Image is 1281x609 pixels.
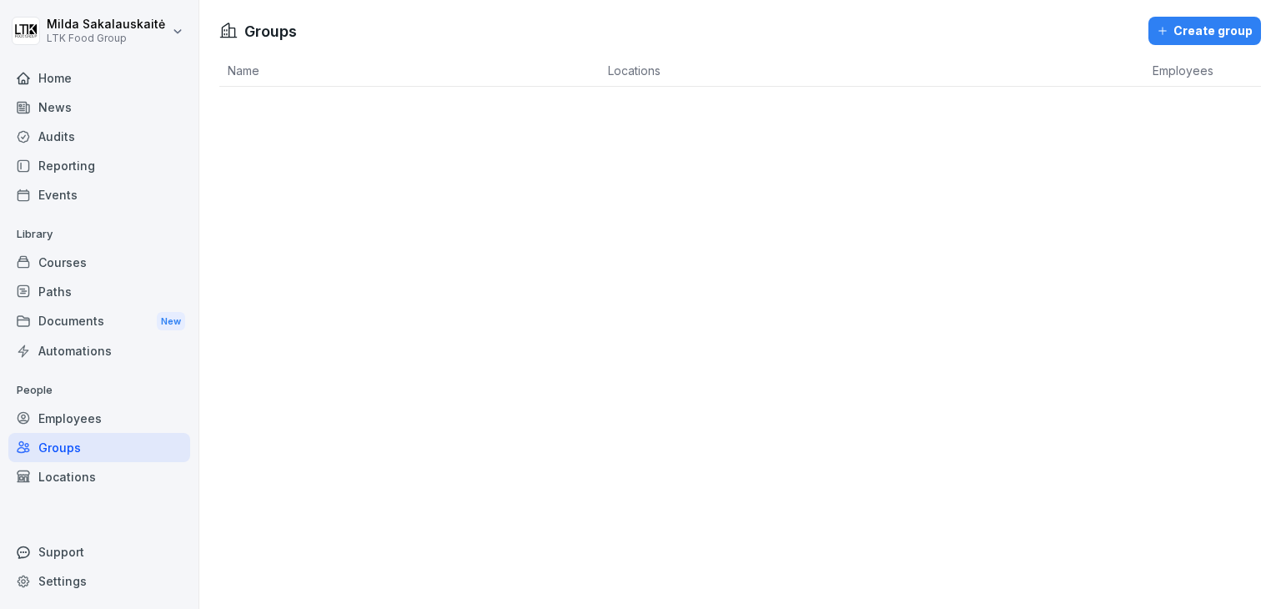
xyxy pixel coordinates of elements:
a: News [8,93,190,122]
a: Locations [8,462,190,491]
div: New [157,312,185,331]
p: Library [8,221,190,248]
p: Milda Sakalauskaitė [47,18,165,32]
th: Locations [600,55,1144,87]
p: LTK Food Group [47,33,165,44]
a: Paths [8,277,190,306]
a: Home [8,63,190,93]
p: People [8,377,190,404]
div: Documents [8,306,190,337]
button: Create group [1148,17,1261,45]
a: Groups [8,433,190,462]
th: Name [219,55,600,87]
a: Courses [8,248,190,277]
a: Audits [8,122,190,151]
div: Support [8,537,190,566]
h1: Groups [244,20,297,43]
a: Employees [8,404,190,433]
a: Automations [8,336,190,365]
div: Create group [1157,22,1253,40]
a: Reporting [8,151,190,180]
a: Events [8,180,190,209]
a: DocumentsNew [8,306,190,337]
a: Settings [8,566,190,596]
th: Employees [1144,55,1261,87]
